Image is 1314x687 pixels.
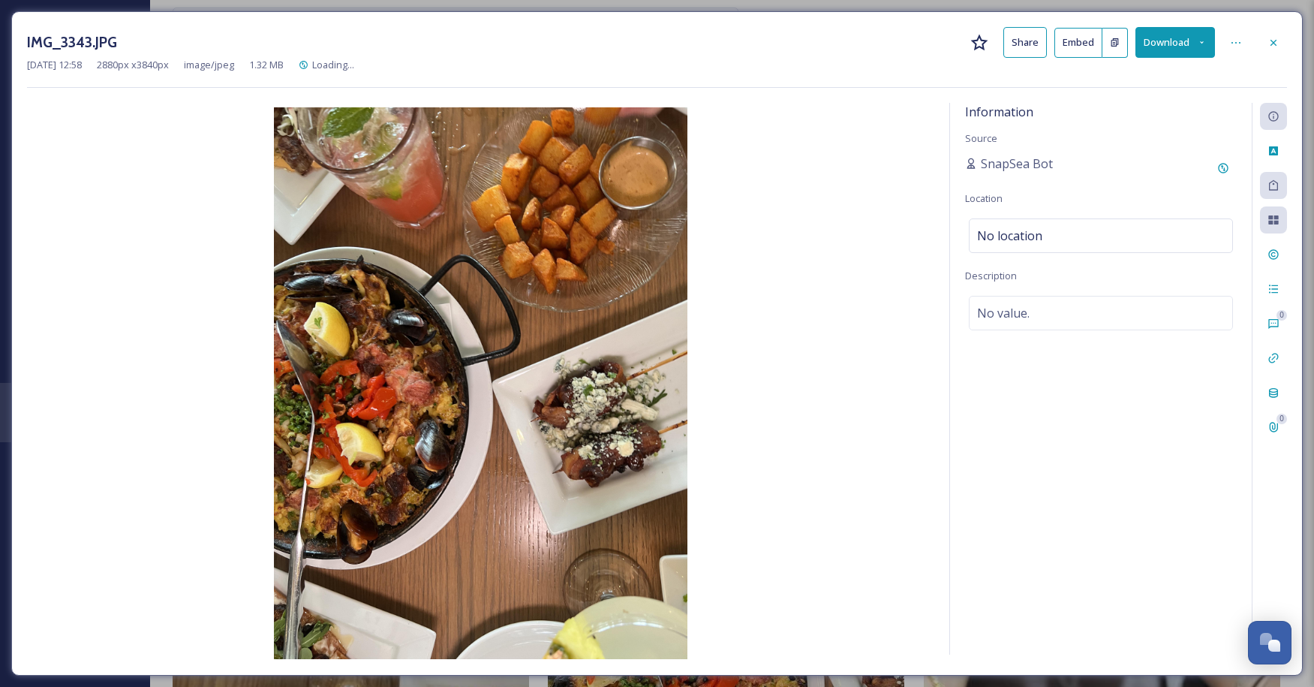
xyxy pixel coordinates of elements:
[1276,414,1287,424] div: 0
[27,32,117,53] h3: IMG_3343.JPG
[965,191,1003,205] span: Location
[312,58,354,71] span: Loading...
[97,58,169,72] span: 2880 px x 3840 px
[977,227,1042,245] span: No location
[965,131,997,145] span: Source
[1248,621,1291,664] button: Open Chat
[1135,27,1215,58] button: Download
[27,58,82,72] span: [DATE] 12:58
[965,269,1017,282] span: Description
[27,107,934,659] img: fW9tF7S.JPG
[1276,310,1287,321] div: 0
[184,58,234,72] span: image/jpeg
[965,104,1033,120] span: Information
[1003,27,1047,58] button: Share
[249,58,284,72] span: 1.32 MB
[981,155,1053,173] span: SnapSea Bot
[1054,28,1102,58] button: Embed
[977,304,1030,322] span: No value.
